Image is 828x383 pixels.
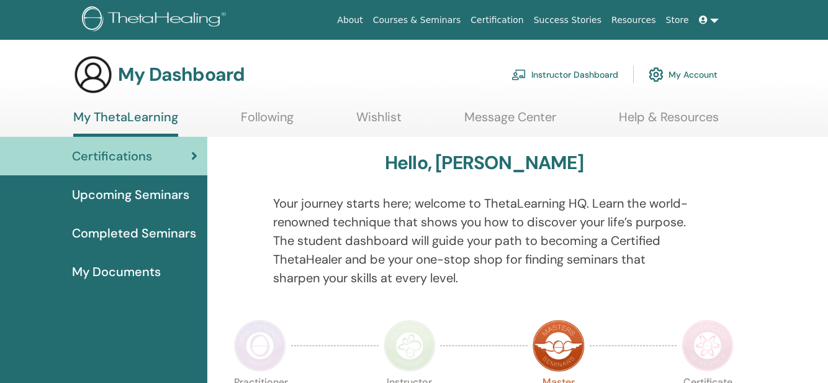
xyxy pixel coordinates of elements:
[533,320,585,372] img: Master
[511,69,526,80] img: chalkboard-teacher.svg
[529,9,606,32] a: Success Stories
[466,9,528,32] a: Certification
[606,9,661,32] a: Resources
[368,9,466,32] a: Courses & Seminars
[649,61,718,88] a: My Account
[384,320,436,372] img: Instructor
[356,109,402,134] a: Wishlist
[82,6,230,34] img: logo.png
[72,224,196,242] span: Completed Seminars
[649,64,664,85] img: cog.svg
[73,55,113,95] img: generic-user-icon.jpg
[72,147,152,165] span: Certifications
[73,109,178,137] a: My ThetaLearning
[385,152,583,174] h3: Hello, [PERSON_NAME]
[72,262,161,281] span: My Documents
[72,185,189,204] span: Upcoming Seminars
[661,9,694,32] a: Store
[332,9,367,32] a: About
[619,109,719,134] a: Help & Resources
[682,320,734,372] img: Certificate of Science
[234,320,286,372] img: Practitioner
[118,63,245,86] h3: My Dashboard
[464,109,556,134] a: Message Center
[273,194,695,287] p: Your journey starts here; welcome to ThetaLearning HQ. Learn the world-renowned technique that sh...
[511,61,618,88] a: Instructor Dashboard
[241,109,294,134] a: Following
